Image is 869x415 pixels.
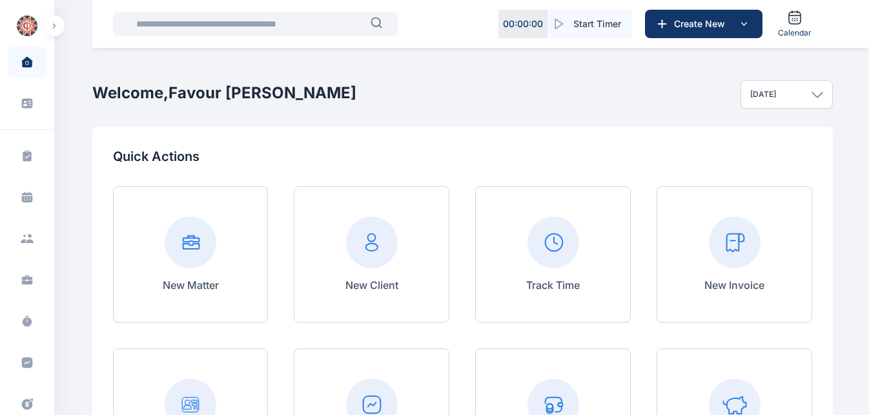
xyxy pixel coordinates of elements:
p: New Client [345,277,398,293]
p: 00 : 00 : 00 [503,17,543,30]
span: Calendar [778,28,812,38]
p: Quick Actions [113,147,812,165]
a: Calendar [773,5,817,43]
p: Track Time [526,277,580,293]
button: Start Timer [547,10,631,38]
span: Start Timer [573,17,621,30]
p: New Matter [163,277,219,293]
h2: Welcome, Favour [PERSON_NAME] [92,83,356,103]
button: Create New [645,10,762,38]
p: [DATE] [750,89,776,100]
p: New Invoice [704,277,764,293]
span: Create New [669,17,736,30]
